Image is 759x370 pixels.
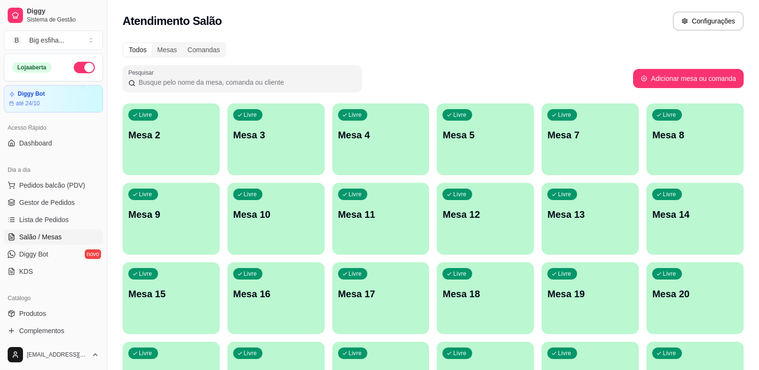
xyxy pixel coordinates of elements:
p: Livre [453,270,466,278]
a: Salão / Mesas [4,229,103,245]
p: Mesa 9 [128,208,214,221]
p: Livre [558,191,571,198]
button: LivreMesa 13 [542,183,639,255]
button: Select a team [4,31,103,50]
div: Acesso Rápido [4,120,103,135]
button: Pedidos balcão (PDV) [4,178,103,193]
span: Dashboard [19,138,52,148]
button: [EMAIL_ADDRESS][DOMAIN_NAME] [4,343,103,366]
p: Mesa 3 [233,128,319,142]
a: Lista de Pedidos [4,212,103,227]
button: LivreMesa 12 [437,183,534,255]
p: Mesa 13 [547,208,633,221]
button: LivreMesa 2 [123,103,220,175]
p: Livre [453,349,466,357]
p: Livre [244,349,257,357]
p: Livre [453,111,466,119]
button: LivreMesa 7 [542,103,639,175]
div: Loja aberta [12,62,52,73]
p: Livre [244,191,257,198]
span: Diggy [27,7,99,16]
div: Big esfiha ... [29,35,64,45]
a: Dashboard [4,135,103,151]
p: Mesa 4 [338,128,424,142]
p: Livre [349,111,362,119]
a: Diggy Botaté 24/10 [4,85,103,112]
p: Mesa 2 [128,128,214,142]
p: Mesa 14 [652,208,738,221]
span: Sistema de Gestão [27,16,99,23]
p: Livre [139,349,152,357]
div: Catálogo [4,291,103,306]
button: LivreMesa 8 [646,103,744,175]
p: Livre [663,111,676,119]
p: Livre [663,270,676,278]
div: Comandas [182,43,226,56]
h2: Atendimento Salão [123,13,222,29]
span: Gestor de Pedidos [19,198,75,207]
input: Pesquisar [136,78,356,87]
p: Livre [349,270,362,278]
button: LivreMesa 16 [227,262,325,334]
p: Mesa 16 [233,287,319,301]
p: Livre [453,191,466,198]
label: Pesquisar [128,68,157,77]
p: Mesa 10 [233,208,319,221]
p: Mesa 19 [547,287,633,301]
button: Configurações [673,11,744,31]
button: LivreMesa 19 [542,262,639,334]
span: Produtos [19,309,46,318]
p: Mesa 8 [652,128,738,142]
div: Todos [124,43,152,56]
a: Complementos [4,323,103,338]
a: Gestor de Pedidos [4,195,103,210]
a: Produtos [4,306,103,321]
button: Adicionar mesa ou comanda [633,69,744,88]
p: Livre [139,191,152,198]
p: Mesa 5 [442,128,528,142]
a: Diggy Botnovo [4,247,103,262]
button: LivreMesa 3 [227,103,325,175]
button: LivreMesa 11 [332,183,430,255]
p: Livre [349,191,362,198]
span: Salão / Mesas [19,232,62,242]
button: Alterar Status [74,62,95,73]
span: Lista de Pedidos [19,215,69,224]
p: Mesa 15 [128,287,214,301]
div: Dia a dia [4,162,103,178]
span: Diggy Bot [19,249,48,259]
button: LivreMesa 18 [437,262,534,334]
p: Mesa 20 [652,287,738,301]
button: LivreMesa 5 [437,103,534,175]
span: Complementos [19,326,64,336]
a: DiggySistema de Gestão [4,4,103,27]
div: Mesas [152,43,182,56]
button: LivreMesa 17 [332,262,430,334]
article: até 24/10 [16,100,40,107]
p: Mesa 11 [338,208,424,221]
p: Livre [558,270,571,278]
p: Mesa 12 [442,208,528,221]
a: KDS [4,264,103,279]
article: Diggy Bot [18,90,45,98]
p: Livre [244,111,257,119]
p: Livre [663,191,676,198]
button: LivreMesa 10 [227,183,325,255]
p: Mesa 17 [338,287,424,301]
p: Mesa 7 [547,128,633,142]
p: Livre [558,349,571,357]
p: Livre [349,349,362,357]
p: Livre [139,270,152,278]
span: [EMAIL_ADDRESS][DOMAIN_NAME] [27,351,88,359]
p: Livre [139,111,152,119]
button: LivreMesa 14 [646,183,744,255]
button: LivreMesa 4 [332,103,430,175]
button: LivreMesa 20 [646,262,744,334]
button: LivreMesa 15 [123,262,220,334]
span: KDS [19,267,33,276]
p: Livre [558,111,571,119]
button: LivreMesa 9 [123,183,220,255]
p: Mesa 18 [442,287,528,301]
span: B [12,35,22,45]
p: Livre [663,349,676,357]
